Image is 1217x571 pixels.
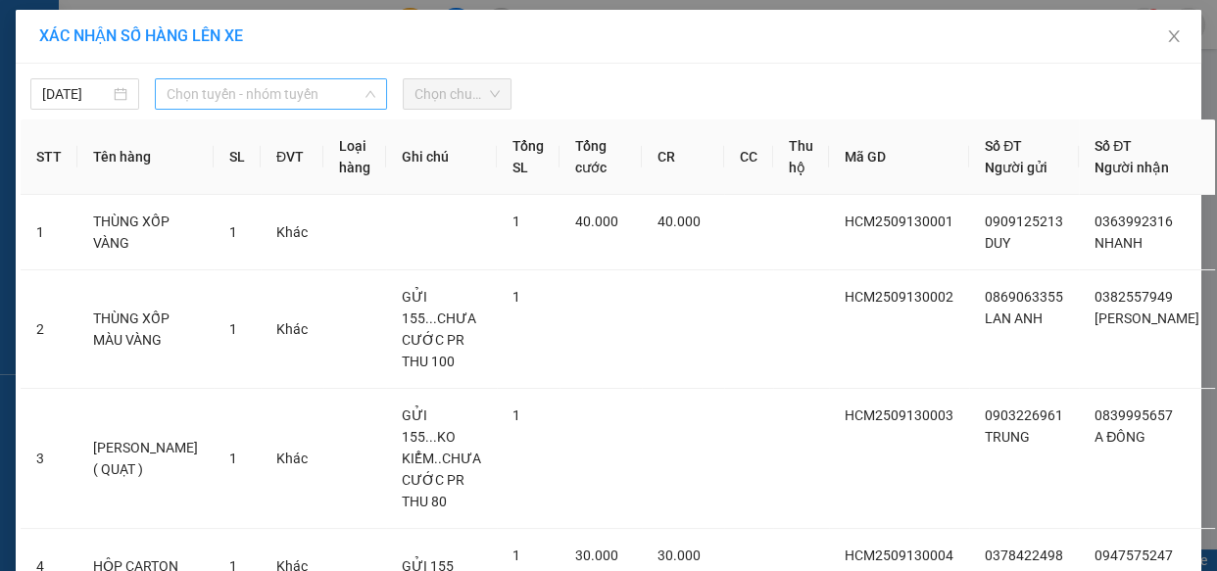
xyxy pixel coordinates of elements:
[985,547,1063,563] span: 0378422498
[642,119,724,195] th: CR
[845,214,953,229] span: HCM2509130001
[229,451,237,466] span: 1
[17,61,173,84] div: DUNG
[1095,214,1173,229] span: 0363992316
[77,119,214,195] th: Tên hàng
[261,389,323,529] td: Khác
[77,270,214,389] td: THÙNG XỐP MÀU VÀNG
[985,160,1047,175] span: Người gửi
[21,195,77,270] td: 1
[1095,407,1173,423] span: 0839995657
[77,195,214,270] td: THÙNG XỐP VÀNG
[1095,547,1173,563] span: 0947575247
[845,289,953,305] span: HCM2509130002
[365,88,376,100] span: down
[657,214,701,229] span: 40.000
[1095,235,1143,251] span: NHANH
[845,547,953,563] span: HCM2509130004
[1095,310,1199,326] span: [PERSON_NAME]
[724,119,773,195] th: CC
[77,389,214,529] td: [PERSON_NAME] ( QUẠT )
[512,547,520,563] span: 1
[1095,138,1132,154] span: Số ĐT
[1095,289,1173,305] span: 0382557949
[773,119,829,195] th: Thu hộ
[187,64,345,87] div: QUYÊN
[985,289,1063,305] span: 0869063355
[512,289,520,305] span: 1
[21,389,77,529] td: 3
[402,407,481,509] span: GỬI 155...KO KIỂM..CHƯA CƯỚC PR THU 80
[985,407,1063,423] span: 0903226961
[512,407,520,423] span: 1
[402,289,476,369] span: GỬI 155...CHƯA CƯỚC PR THU 100
[829,119,969,195] th: Mã GD
[187,87,345,115] div: 0703880818
[414,79,500,109] span: Chọn chuyến
[985,138,1022,154] span: Số ĐT
[187,17,345,64] div: VP [PERSON_NAME]
[17,84,173,112] div: 0365216312
[17,17,173,61] div: [PERSON_NAME]
[1166,28,1182,44] span: close
[42,83,110,105] input: 13/09/2025
[39,26,243,45] span: XÁC NHẬN SỐ HÀNG LÊN XE
[575,547,618,563] span: 30.000
[17,17,47,37] span: Gửi:
[167,79,375,109] span: Chọn tuyến - nhóm tuyến
[985,310,1043,326] span: LAN ANH
[229,321,237,337] span: 1
[21,270,77,389] td: 2
[184,126,208,147] span: CC
[261,270,323,389] td: Khác
[845,407,953,423] span: HCM2509130003
[985,429,1030,445] span: TRUNG
[1095,160,1169,175] span: Người nhận
[1146,10,1201,65] button: Close
[657,547,701,563] span: 30.000
[21,119,77,195] th: STT
[187,19,234,39] span: Nhận:
[1095,429,1145,445] span: A ĐÔNG
[985,235,1010,251] span: DUY
[985,214,1063,229] span: 0909125213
